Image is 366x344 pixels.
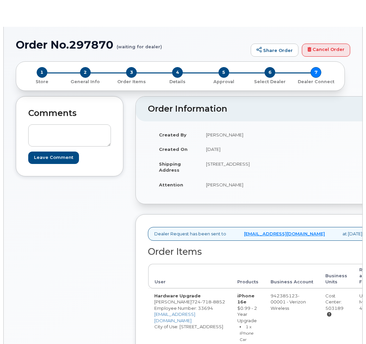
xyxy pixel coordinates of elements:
a: [EMAIL_ADDRESS][DOMAIN_NAME] [154,311,195,323]
a: 4 Details [155,78,201,85]
a: Share Order [251,44,298,57]
p: Select Dealer [249,79,290,85]
p: Details [157,79,198,85]
h2: Comments [28,109,111,118]
a: 2 General Info [62,78,108,85]
a: 5 Approval [201,78,247,85]
td: [DATE] [200,142,266,157]
span: 1 [37,67,47,78]
th: Business Units [319,264,353,288]
div: Cost Center: 503189 [325,293,347,318]
a: 3 Order Items [109,78,155,85]
span: 4 [172,67,183,78]
th: Business Account [265,264,319,288]
span: 5 [218,67,229,78]
strong: iPhone 16e [237,293,254,305]
span: Employee Number: 33694 [154,305,213,311]
a: [EMAIL_ADDRESS][DOMAIN_NAME] [244,231,325,237]
th: User [148,264,231,288]
small: (waiting for dealer) [117,39,162,49]
p: Order Items [111,79,152,85]
strong: Created On [159,147,188,152]
strong: Created By [159,132,187,137]
strong: Hardware Upgrade [154,293,201,298]
p: Store [24,79,59,85]
a: 6 Select Dealer [247,78,293,85]
input: Leave Comment [28,152,79,164]
th: Products [231,264,265,288]
a: 1 Store [22,78,62,85]
a: Cancel Order [302,44,350,57]
p: General Info [65,79,106,85]
p: Approval [203,79,244,85]
h1: Order No.297870 [16,39,247,51]
h2: Order Information [148,104,363,114]
span: 724 [192,299,225,304]
span: 3 [126,67,137,78]
strong: Shipping Address [159,161,181,173]
td: [PERSON_NAME] [200,127,266,142]
strong: Attention [159,182,183,187]
td: [STREET_ADDRESS] [200,157,266,177]
td: [PERSON_NAME] [200,177,266,192]
span: 718 [201,299,211,304]
span: 8852 [211,299,225,304]
span: 2 [80,67,91,78]
span: 6 [265,67,275,78]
